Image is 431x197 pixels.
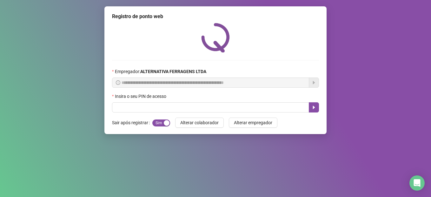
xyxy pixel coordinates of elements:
span: Empregador : [115,68,206,75]
button: Alterar empregador [229,118,277,128]
span: caret-right [311,105,316,110]
span: Alterar colaborador [180,119,219,126]
strong: ALTERNATIVA FERRAGENS LTDA [140,69,206,74]
div: Registro de ponto web [112,13,319,20]
span: Alterar empregador [234,119,272,126]
label: Sair após registrar [112,118,152,128]
button: Alterar colaborador [175,118,224,128]
img: QRPoint [201,23,230,52]
div: Open Intercom Messenger [409,175,425,191]
label: Insira o seu PIN de acesso [112,93,170,100]
span: info-circle [116,80,120,85]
